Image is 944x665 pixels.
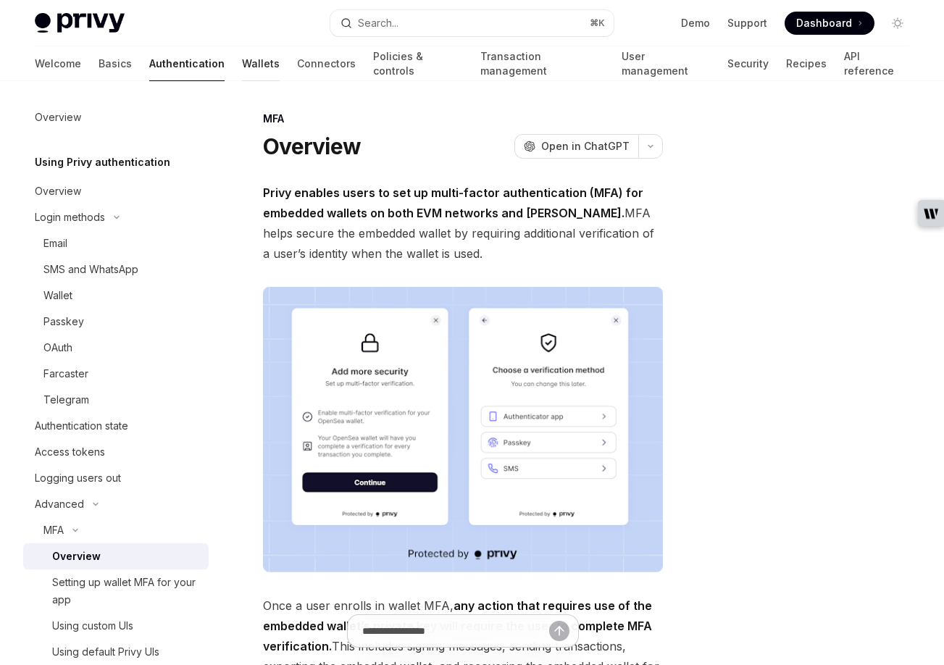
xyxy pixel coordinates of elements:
div: Using default Privy UIs [52,643,159,661]
a: Wallet [23,283,209,309]
div: Search... [358,14,398,32]
a: Overview [23,178,209,204]
a: Using custom UIs [23,613,209,639]
div: Advanced [35,495,84,513]
a: Welcome [35,46,81,81]
a: Setting up wallet MFA for your app [23,569,209,613]
div: Wallet [43,287,72,304]
span: Dashboard [796,16,852,30]
div: Access tokens [35,443,105,461]
a: Farcaster [23,361,209,387]
div: OAuth [43,339,72,356]
a: API reference [844,46,909,81]
a: Dashboard [785,12,874,35]
a: Support [727,16,767,30]
a: User management [622,46,710,81]
div: Passkey [43,313,84,330]
a: Demo [681,16,710,30]
h5: Using Privy authentication [35,154,170,171]
span: Open in ChatGPT [541,139,630,154]
button: Send message [549,621,569,641]
div: Overview [35,183,81,200]
span: MFA helps secure the embedded wallet by requiring additional verification of a user’s identity wh... [263,183,663,264]
a: Access tokens [23,439,209,465]
button: Toggle dark mode [886,12,909,35]
div: Overview [52,548,101,565]
div: Farcaster [43,365,88,382]
div: Login methods [35,209,105,226]
img: light logo [35,13,125,33]
div: SMS and WhatsApp [43,261,138,278]
strong: any action that requires use of the embedded wallet’s private key will require the user to comple... [263,598,652,653]
a: Basics [99,46,132,81]
div: Setting up wallet MFA for your app [52,574,200,608]
div: Authentication state [35,417,128,435]
a: Connectors [297,46,356,81]
img: images/MFA.png [263,287,663,572]
a: Security [727,46,769,81]
a: Policies & controls [373,46,463,81]
div: Overview [35,109,81,126]
a: Recipes [786,46,827,81]
div: Email [43,235,67,252]
span: ⌘ K [590,17,605,29]
div: Telegram [43,391,89,409]
strong: Privy enables users to set up multi-factor authentication (MFA) for embedded wallets on both EVM ... [263,185,643,220]
a: Authentication state [23,413,209,439]
a: SMS and WhatsApp [23,256,209,283]
a: Passkey [23,309,209,335]
a: OAuth [23,335,209,361]
div: MFA [263,112,663,126]
div: Using custom UIs [52,617,133,635]
a: Email [23,230,209,256]
div: MFA [43,522,64,539]
a: Transaction management [480,46,604,81]
button: Open in ChatGPT [514,134,638,159]
button: Search...⌘K [330,10,614,36]
a: Authentication [149,46,225,81]
div: Logging users out [35,469,121,487]
a: Overview [23,543,209,569]
a: Telegram [23,387,209,413]
a: Logging users out [23,465,209,491]
a: Using default Privy UIs [23,639,209,665]
a: Overview [23,104,209,130]
h1: Overview [263,133,361,159]
a: Wallets [242,46,280,81]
